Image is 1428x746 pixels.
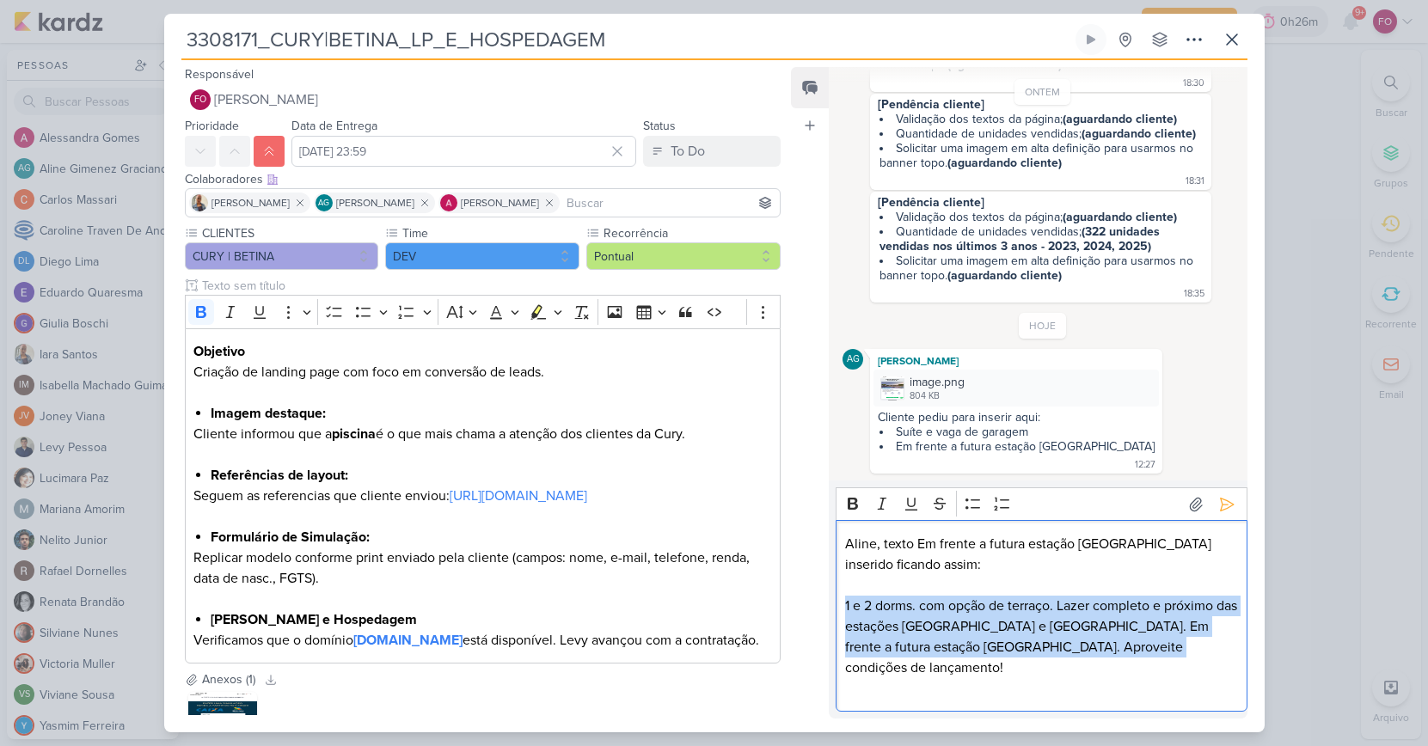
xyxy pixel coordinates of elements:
[353,632,463,649] a: [DOMAIN_NAME]
[1135,458,1155,472] div: 12:27
[211,405,326,422] strong: Imagem destaque:
[643,136,781,167] button: To Do
[211,195,290,211] span: [PERSON_NAME]
[202,670,255,688] div: Anexos (1)
[836,520,1247,712] div: Editor editing area: main
[879,112,1203,126] li: Validação dos textos da página;
[563,193,777,213] input: Buscar
[194,95,206,105] p: FO
[193,486,771,506] p: Seguem as referencias que cliente enviou:
[193,362,771,403] p: Criação de landing page com foco em conversão de leads.
[879,141,1203,170] li: Solicitar uma imagem em alta definição para usarmos no banner topo.
[878,97,984,112] strong: [Pendência cliente]
[879,425,1155,439] li: Suíte e vaga de garagem
[211,529,370,546] strong: Formulário de Simulação:
[193,343,245,360] strong: Objetivo
[211,611,417,628] strong: [PERSON_NAME] e Hospedagem
[878,195,984,210] strong: [Pendência cliente]
[836,487,1247,521] div: Editor toolbar
[185,84,781,115] button: FO [PERSON_NAME]
[1082,126,1196,141] strong: (aguardando cliente)
[878,410,1155,425] div: Cliente pediu para inserir aqui:
[200,224,379,242] label: CLIENTES
[461,195,539,211] span: [PERSON_NAME]
[947,268,1062,283] strong: (aguardando cliente)
[191,194,208,211] img: Iara Santos
[450,487,587,504] a: [URL][DOMAIN_NAME]
[185,67,254,82] label: Responsável
[185,119,239,133] label: Prioridade
[586,242,781,270] button: Pontual
[1183,76,1204,90] div: 18:30
[947,156,1062,170] strong: (aguardando cliente)
[602,224,781,242] label: Recorrência
[193,630,771,651] p: Verificamos que o domínio está disponível. Levy avançou com a contratação.
[1063,210,1177,224] strong: (aguardando cliente)
[845,596,1238,678] p: 1 e 2 dorms. com opção de terraço. Lazer completo e próximo das estações [GEOGRAPHIC_DATA] e [GEO...
[185,170,781,188] div: Colaboradores
[291,119,377,133] label: Data de Entrega
[185,242,379,270] button: CURY | BETINA
[190,89,211,110] div: Fabio Oliveira
[211,467,348,484] strong: Referências de layout:
[199,277,781,295] input: Texto sem título
[879,224,1163,254] strong: (322 unidades vendidas nos últimos 3 anos - 2023, 2024, 2025)
[910,389,965,403] div: 804 KB
[880,376,904,401] img: 2BgVNJP8lQxaOkpjemD9G666tEej78aYsCXkJsbL.png
[1084,33,1098,46] div: Ligar relógio
[336,195,414,211] span: [PERSON_NAME]
[401,224,579,242] label: Time
[291,136,637,167] input: Select a date
[879,439,1155,454] li: Em frente a futura estação [GEOGRAPHIC_DATA]
[873,352,1159,370] div: [PERSON_NAME]
[1063,112,1177,126] strong: (aguardando cliente)
[193,424,771,465] p: Cliente informou que a é o que mais chama a atenção dos clientes da Cury.
[214,89,318,110] span: [PERSON_NAME]
[910,373,965,391] div: image.png
[193,547,771,609] p: Replicar modelo conforme print enviado pela cliente (campos: nome, e-mail, telefone, renda, data ...
[879,224,1203,254] li: Quantidade de unidades vendidas;
[332,425,376,443] strong: piscina
[181,24,1072,55] input: Kard Sem Título
[845,534,1238,575] p: Aline, texto Em frente a futura estação [GEOGRAPHIC_DATA] inserido ficando assim:
[671,141,705,162] div: To Do
[873,370,1159,407] div: image.png
[316,194,333,211] div: Aline Gimenez Graciano
[643,119,676,133] label: Status
[185,295,781,328] div: Editor toolbar
[879,210,1203,224] li: Validação dos textos da página;
[879,126,1203,141] li: Quantidade de unidades vendidas;
[847,355,860,364] p: AG
[1184,287,1204,301] div: 18:35
[879,254,1203,283] li: Solicitar uma imagem em alta definição para usarmos no banner topo.
[318,199,329,208] p: AG
[440,194,457,211] img: Alessandra Gomes
[843,349,863,370] div: Aline Gimenez Graciano
[385,242,579,270] button: DEV
[1186,174,1204,188] div: 18:31
[185,328,781,664] div: Editor editing area: main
